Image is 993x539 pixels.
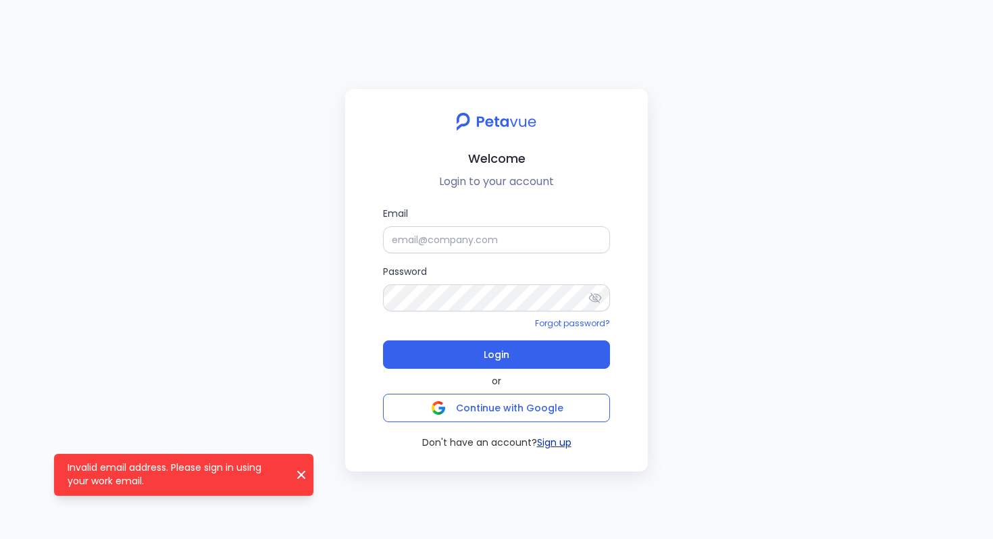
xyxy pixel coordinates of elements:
p: Invalid email address. Please sign in using your work email. [68,461,284,488]
h2: Welcome [356,149,637,168]
input: Email [383,226,610,253]
button: Continue with Google [383,394,610,422]
p: Login to your account [356,174,637,190]
a: Forgot password? [535,317,610,329]
span: or [492,374,501,388]
span: Continue with Google [456,401,563,415]
label: Email [383,206,610,253]
label: Password [383,264,610,311]
div: Invalid email address. Please sign in using your work email. [54,454,313,496]
span: Don't have an account? [422,436,537,450]
span: Login [484,345,509,364]
button: Login [383,340,610,369]
button: Sign up [537,436,571,450]
img: petavue logo [447,105,545,138]
input: Password [383,284,610,311]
